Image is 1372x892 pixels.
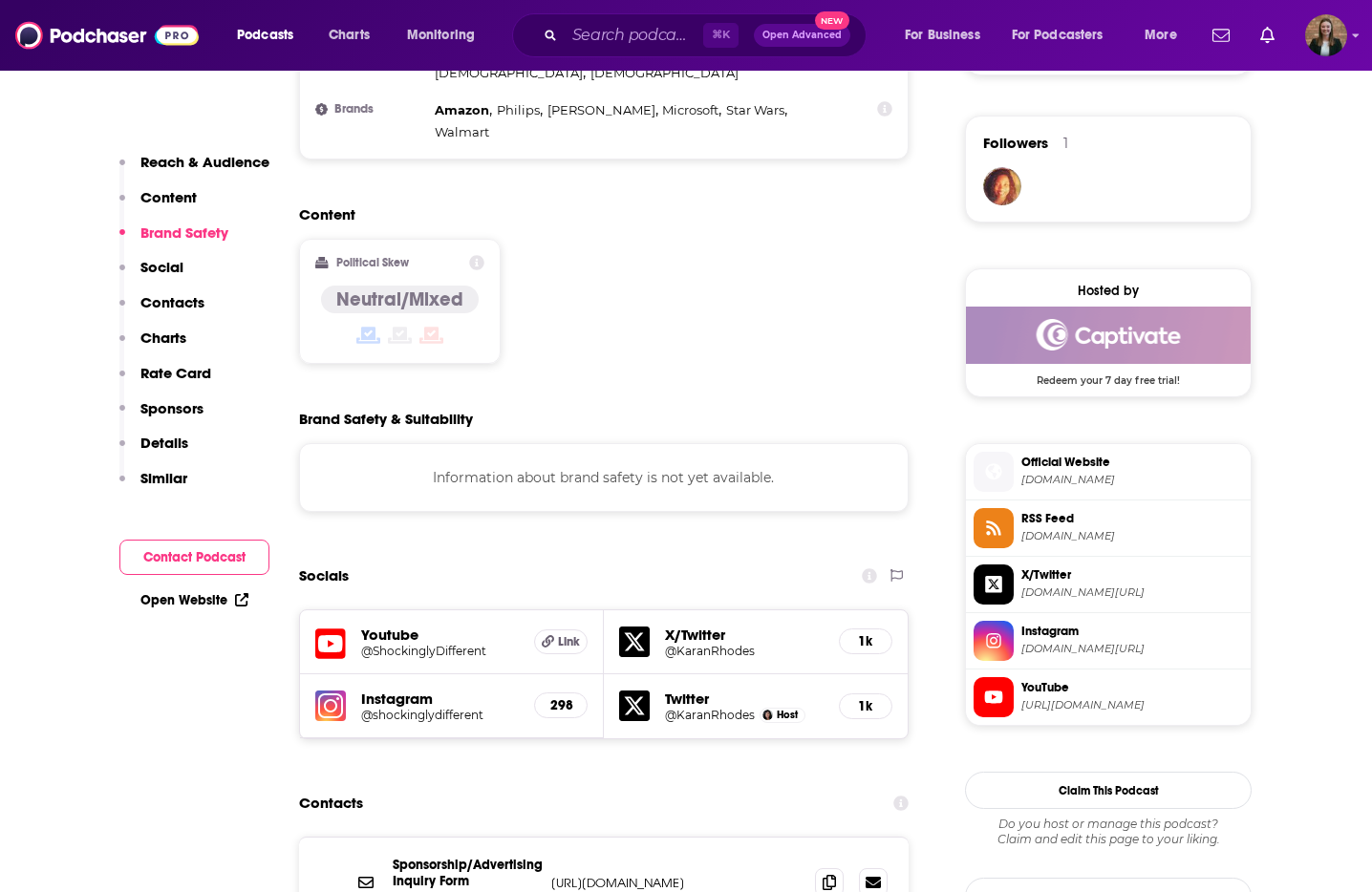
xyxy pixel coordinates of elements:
[299,410,473,428] h2: Brand Safety & Suitability
[329,22,370,49] span: Charts
[299,785,363,821] h2: Contacts
[361,644,519,658] a: @ShockinglyDifferent
[237,22,293,49] span: Podcasts
[565,20,703,51] input: Search podcasts, credits, & more...
[754,24,850,47] button: Open AdvancedNew
[726,102,784,117] span: Star Wars
[855,698,876,714] h5: 1k
[1131,20,1201,51] button: open menu
[119,258,183,293] button: Social
[974,564,1243,605] a: X/Twitter[DOMAIN_NAME][URL]
[497,102,540,117] span: Philips
[966,364,1251,387] span: Redeem your 7 day free trial!
[966,307,1251,385] a: Captivate Deal: Redeem your 7 day free trial!
[999,20,1131,51] button: open menu
[119,434,188,469] button: Details
[224,20,318,51] button: open menu
[435,99,492,121] span: ,
[558,634,580,649] span: Link
[1021,510,1243,527] span: RSS Feed
[665,708,755,722] a: @KaranRhodes
[1305,14,1347,56] span: Logged in as k_burns
[361,690,519,708] h5: Instagram
[547,99,658,121] span: ,
[1305,14,1347,56] button: Show profile menu
[665,644,824,658] a: @KaranRhodes
[974,508,1243,548] a: RSS Feed[DOMAIN_NAME]
[394,20,500,51] button: open menu
[119,329,186,364] button: Charts
[393,857,536,889] p: Sponsorship/Advertising Inquiry Form
[361,626,519,644] h5: Youtube
[315,103,427,116] h3: Brands
[965,772,1252,809] button: Claim This Podcast
[435,124,489,139] span: Walmart
[140,364,211,382] p: Rate Card
[119,469,187,504] button: Similar
[361,708,519,722] a: @shockinglydifferent
[726,99,787,121] span: ,
[140,592,248,608] a: Open Website
[662,102,718,117] span: Microsoft
[530,13,885,57] div: Search podcasts, credits, & more...
[1021,529,1243,543] span: feeds.captivate.fm
[15,17,199,53] img: Podchaser - Follow, Share and Rate Podcasts
[762,710,773,720] img: Karan Ferrell Rhodes
[983,134,1048,152] span: Followers
[974,452,1243,492] a: Official Website[DOMAIN_NAME]
[119,399,204,435] button: Sponsors
[140,293,204,311] p: Contacts
[1205,19,1237,52] a: Show notifications dropdown
[1021,473,1243,487] span: LeadYourGamePodcast.com
[1063,135,1068,152] div: 1
[905,22,980,49] span: For Business
[140,153,269,171] p: Reach & Audience
[299,443,909,512] div: Information about brand safety is not yet available.
[547,102,655,117] span: [PERSON_NAME]
[983,167,1021,205] img: karrielking
[1021,642,1243,656] span: instagram.com/shockinglydifferent
[550,697,571,713] h5: 298
[1305,14,1347,56] img: User Profile
[777,709,798,721] span: Host
[855,633,876,649] h5: 1k
[1012,22,1104,49] span: For Podcasters
[407,22,475,49] span: Monitoring
[140,399,204,417] p: Sponsors
[140,258,183,276] p: Social
[966,307,1251,364] img: Captivate Deal: Redeem your 7 day free trial!
[299,205,893,223] h2: Content
[140,188,197,206] p: Content
[435,65,583,80] span: [DEMOGRAPHIC_DATA]
[140,223,228,242] p: Brand Safety
[316,20,381,51] a: Charts
[662,99,721,121] span: ,
[1021,623,1243,640] span: Instagram
[891,20,1004,51] button: open menu
[336,256,409,269] h2: Political Skew
[1021,698,1243,712] span: https://www.youtube.com/@ShockinglyDifferent
[497,99,543,121] span: ,
[119,293,204,329] button: Contacts
[665,626,824,644] h5: X/Twitter
[435,102,489,117] span: Amazon
[119,153,269,188] button: Reach & Audience
[435,62,586,84] span: ,
[336,287,463,311] h4: Neutral/Mixed
[1021,585,1243,600] span: twitter.com/KaranRhodes
[815,11,849,30] span: New
[590,65,739,80] span: [DEMOGRAPHIC_DATA]
[119,540,269,575] button: Contact Podcast
[140,329,186,347] p: Charts
[762,31,842,40] span: Open Advanced
[1021,679,1243,696] span: YouTube
[315,690,346,721] img: iconImage
[703,23,739,48] span: ⌘ K
[965,817,1252,832] span: Do you host or manage this podcast?
[140,434,188,452] p: Details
